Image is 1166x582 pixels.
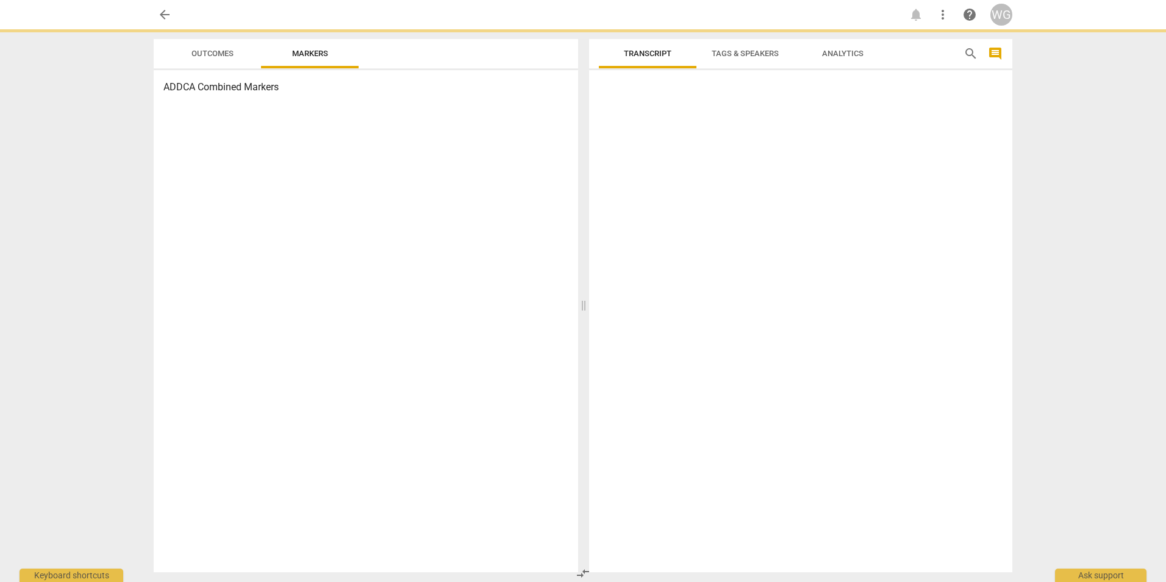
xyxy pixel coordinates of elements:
button: Show/Hide comments [985,44,1005,63]
span: arrow_back [157,7,172,22]
span: Tags & Speakers [712,49,779,58]
h3: ADDCA Combined Markers [163,80,568,95]
button: Search [961,44,981,63]
button: WG [990,4,1012,26]
span: compare_arrows [576,566,590,581]
div: Keyboard shortcuts [20,569,123,582]
span: comment [988,46,1003,61]
div: Ask support [1055,569,1146,582]
span: Outcomes [191,49,234,58]
span: more_vert [935,7,950,22]
span: Transcript [624,49,671,58]
a: Help [959,4,981,26]
span: Markers [292,49,328,58]
span: help [962,7,977,22]
span: search [964,46,978,61]
span: Analytics [822,49,864,58]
